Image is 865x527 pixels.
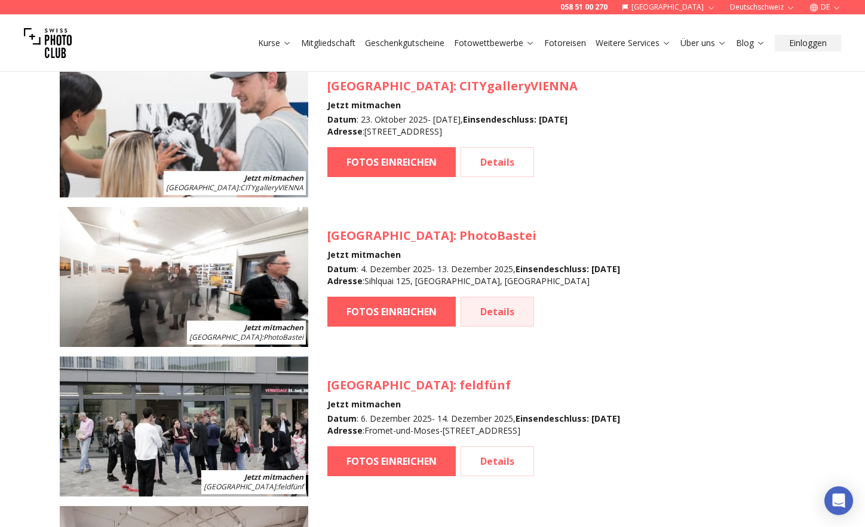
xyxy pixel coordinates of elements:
[775,35,841,51] button: Einloggen
[516,263,620,275] b: Einsendeschluss : [DATE]
[327,227,453,243] span: [GEOGRAPHIC_DATA]
[327,263,620,287] div: : 4. Dezember 2025 - 13. Dezember 2025 , : Sihlquai 125, [GEOGRAPHIC_DATA], [GEOGRAPHIC_DATA]
[327,377,620,394] h3: : feldfünf
[327,249,620,261] h4: Jetzt mitmachen
[365,37,444,49] a: Geschenkgutscheine
[327,398,620,410] h4: Jetzt mitmachen
[327,78,453,94] span: [GEOGRAPHIC_DATA]
[461,297,534,327] a: Details
[327,263,357,275] b: Datum
[736,37,765,49] a: Blog
[24,19,72,67] img: Swiss photo club
[544,37,586,49] a: Fotoreisen
[680,37,726,49] a: Über uns
[327,297,456,327] a: FOTOS EINREICHEN
[244,322,303,333] b: Jetzt mitmachen
[676,35,731,51] button: Über uns
[244,173,303,183] b: Jetzt mitmachen
[731,35,770,51] button: Blog
[596,37,671,49] a: Weitere Services
[296,35,360,51] button: Mitgliedschaft
[258,37,292,49] a: Kurse
[327,413,357,424] b: Datum
[560,2,608,12] a: 058 51 00 270
[463,114,568,125] b: Einsendeschluss : [DATE]
[327,425,363,436] b: Adresse
[327,413,620,437] div: : 6. Dezember 2025 - 14. Dezember 2025 , : Fromet-und-Moses-[STREET_ADDRESS]
[327,147,456,177] a: FOTOS EINREICHEN
[301,37,355,49] a: Mitgliedschaft
[461,446,534,476] a: Details
[204,482,276,492] span: [GEOGRAPHIC_DATA]
[824,486,853,515] div: Open Intercom Messenger
[60,357,308,496] img: SPC Photo Awards BERLIN Dezember 2025
[327,275,363,287] b: Adresse
[454,37,535,49] a: Fotowettbewerbe
[327,78,578,95] h3: : CITYgalleryVIENNA
[327,114,357,125] b: Datum
[166,182,238,193] span: [GEOGRAPHIC_DATA]
[189,332,262,342] span: [GEOGRAPHIC_DATA]
[166,182,303,193] span: : CITYgalleryVIENNA
[60,57,308,197] img: SPC Photo Awards WIEN Oktober 2025
[327,99,578,111] h4: Jetzt mitmachen
[327,114,578,138] div: : 23. Oktober 2025 - [DATE] , : [STREET_ADDRESS]
[60,207,308,347] img: SPC Photo Awards Zürich: Dezember 2025
[327,377,453,393] span: [GEOGRAPHIC_DATA]
[591,35,676,51] button: Weitere Services
[189,332,303,342] span: : PhotoBastei
[253,35,296,51] button: Kurse
[244,472,303,482] b: Jetzt mitmachen
[327,227,620,244] h3: : PhotoBastei
[461,147,534,177] a: Details
[539,35,591,51] button: Fotoreisen
[360,35,449,51] button: Geschenkgutscheine
[327,446,456,476] a: FOTOS EINREICHEN
[516,413,620,424] b: Einsendeschluss : [DATE]
[204,482,303,492] span: : feldfünf
[449,35,539,51] button: Fotowettbewerbe
[327,126,363,137] b: Adresse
